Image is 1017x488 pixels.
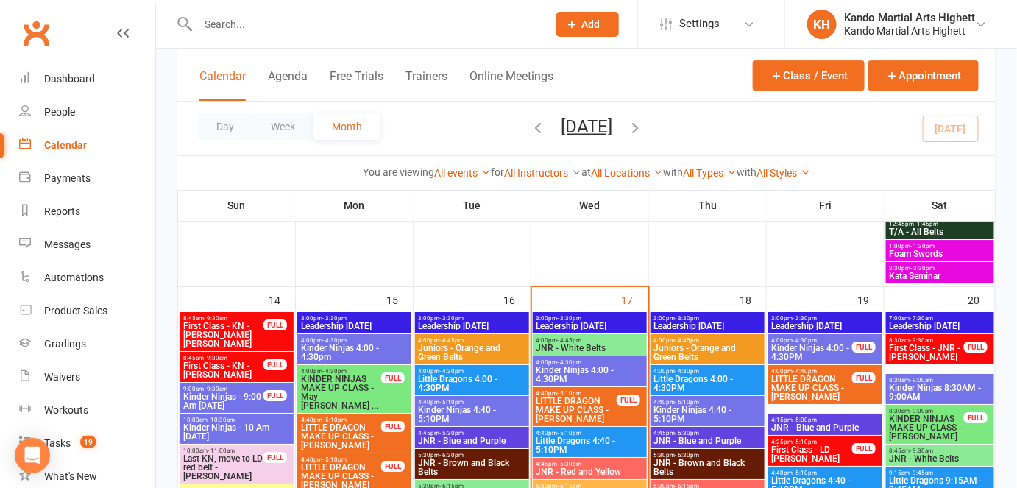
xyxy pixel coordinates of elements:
[19,394,155,427] a: Workouts
[440,399,464,406] span: - 5:10pm
[536,436,644,454] span: Little Dragons 4:40 - 5:10PM
[793,315,818,322] span: - 3:30pm
[183,361,264,379] span: First Class - KN - [PERSON_NAME]
[771,344,853,361] span: Kinder Ninjas 4:00 - 4:30PM
[968,287,995,311] div: 20
[322,315,347,322] span: - 3:30pm
[418,406,526,423] span: Kinder Ninjas 4:40 - 5:10PM
[911,243,935,250] span: - 1:30pm
[204,386,227,392] span: - 9:30am
[44,106,75,118] div: People
[440,337,464,344] span: - 4:45pm
[208,417,235,423] span: - 10:30am
[300,423,382,450] span: LITTLE DRAGON MAKE UP CLASS - [PERSON_NAME]
[418,430,526,436] span: 4:45pm
[313,113,380,140] button: Month
[44,437,71,449] div: Tasks
[414,190,531,221] th: Tue
[322,368,347,375] span: - 4:30pm
[807,10,837,39] div: KH
[676,399,700,406] span: - 5:10pm
[964,412,988,423] div: FULL
[753,60,865,91] button: Class / Event
[653,337,762,344] span: 4:00pm
[19,162,155,195] a: Payments
[504,287,531,311] div: 16
[183,448,264,454] span: 10:00am
[194,14,537,35] input: Search...
[44,205,80,217] div: Reports
[418,436,526,445] span: JNR - Blue and Purple
[852,342,876,353] div: FULL
[793,368,818,375] span: - 4:40pm
[199,69,246,101] button: Calendar
[322,456,347,463] span: - 5:10pm
[558,337,582,344] span: - 4:45pm
[19,427,155,460] a: Tasks 19
[418,322,526,330] span: Leadership [DATE]
[263,452,287,463] div: FULL
[363,166,434,178] strong: You are viewing
[531,190,649,221] th: Wed
[44,470,97,482] div: What's New
[889,265,992,272] span: 2:30pm
[889,337,965,344] span: 8:30am
[504,167,581,179] a: All Instructors
[964,342,988,353] div: FULL
[889,383,992,401] span: Kinder Ninjas 8:30AM - 9:00AM
[44,73,95,85] div: Dashboard
[322,337,347,344] span: - 4:30pm
[19,261,155,294] a: Automations
[418,368,526,375] span: 4:00pm
[582,18,600,30] span: Add
[889,454,992,463] span: JNR - White Belts
[889,227,992,236] span: T/A - All Belts
[844,11,976,24] div: Kando Martial Arts Highett
[536,315,644,322] span: 3:00pm
[300,417,382,423] span: 4:40pm
[19,195,155,228] a: Reports
[268,69,308,101] button: Agenda
[889,448,992,454] span: 8:45am
[911,265,935,272] span: - 3:30pm
[771,417,879,423] span: 4:15pm
[418,315,526,322] span: 3:00pm
[737,166,756,178] strong: with
[889,344,965,361] span: First Class - JNR - [PERSON_NAME]
[536,359,644,366] span: 4:00pm
[18,15,54,52] a: Clubworx
[296,190,414,221] th: Mon
[771,337,853,344] span: 4:00pm
[653,399,762,406] span: 4:40pm
[653,452,762,459] span: 5:30pm
[19,328,155,361] a: Gradings
[491,166,504,178] strong: for
[889,414,965,441] span: KINDER NINJAS MAKE UP CLASS - [PERSON_NAME]
[889,221,992,227] span: 12:45pm
[208,448,235,454] span: - 11:00am
[19,96,155,129] a: People
[910,470,934,476] span: - 9:45am
[183,315,264,322] span: 8:45am
[19,294,155,328] a: Product Sales
[663,166,683,178] strong: with
[19,361,155,394] a: Waivers
[771,439,853,445] span: 4:25pm
[558,390,582,397] span: - 5:10pm
[300,337,408,344] span: 4:00pm
[771,315,879,322] span: 3:00pm
[44,305,107,317] div: Product Sales
[771,445,853,463] span: First Class - LD - [PERSON_NAME]
[676,315,700,322] span: - 3:30pm
[771,368,853,375] span: 4:00pm
[910,448,934,454] span: - 9:30am
[844,24,976,38] div: Kando Martial Arts Highett
[536,397,617,423] span: LITTLE DRAGON MAKE UP CLASS - [PERSON_NAME]
[330,69,383,101] button: Free Trials
[183,386,264,392] span: 9:00am
[300,368,382,375] span: 4:00pm
[434,167,491,179] a: All events
[440,430,464,436] span: - 5:30pm
[558,461,582,467] span: - 5:30pm
[183,392,264,410] span: Kinder Ninjas - 9:00 Am [DATE]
